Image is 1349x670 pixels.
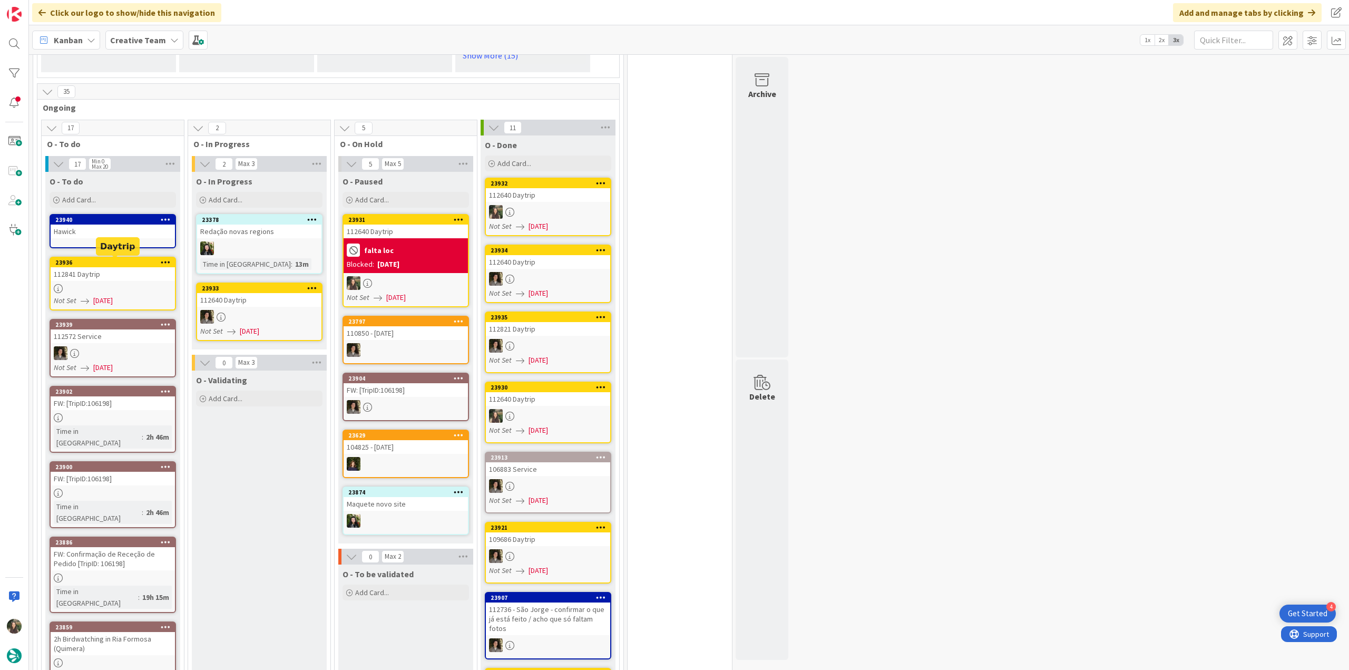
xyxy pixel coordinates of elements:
img: IG [489,205,503,219]
span: O - In Progress [193,139,317,149]
span: Kanban [54,34,83,46]
a: 23931112640 Daytripfalta locBlocked:[DATE]IGNot Set[DATE] [343,214,469,307]
div: 109686 Daytrip [486,532,610,546]
div: Max 2 [385,554,401,559]
span: 0 [215,356,233,369]
span: [DATE] [529,355,548,366]
a: 23936112841 DaytripNot Set[DATE] [50,257,176,310]
div: 23886FW: Confirmação de Receção de Pedido [TripID: 106198] [51,538,175,570]
div: 2h 46m [143,507,172,518]
i: Not Set [200,326,223,336]
img: MS [489,272,503,286]
span: O - To be validated [343,569,414,579]
a: 23629104825 - [DATE]MC [343,430,469,478]
div: 23859 [55,624,175,631]
span: : [138,591,140,603]
div: Max 5 [385,161,401,167]
div: 112841 Daytrip [51,267,175,281]
div: Time in [GEOGRAPHIC_DATA] [54,586,138,609]
div: Time in [GEOGRAPHIC_DATA] [54,501,142,524]
div: 23932 [491,180,610,187]
div: 112640 Daytrip [486,392,610,406]
img: MS [489,479,503,493]
div: 23629104825 - [DATE] [344,431,468,454]
div: BC [197,241,321,255]
div: Get Started [1288,608,1327,619]
div: FW: [TripID:106198] [51,396,175,410]
img: MS [347,400,360,414]
div: Max 3 [238,360,255,365]
a: 23921109686 DaytripMSNot Set[DATE] [485,522,611,584]
span: [DATE] [93,295,113,306]
div: Archive [748,88,776,100]
div: 23378Redação novas regions [197,215,321,238]
div: 23904 [348,375,468,382]
div: Redação novas regions [197,225,321,238]
div: 23902FW: [TripID:106198] [51,387,175,410]
div: MS [486,339,610,353]
img: avatar [7,648,22,663]
i: Not Set [489,425,512,435]
div: 23874Maquete novo site [344,488,468,511]
div: 106883 Service [486,462,610,476]
div: Add and manage tabs by clicking [1173,3,1322,22]
div: 23932 [486,179,610,188]
a: 23940Hawick [50,214,176,248]
div: 23902 [55,388,175,395]
i: Not Set [489,566,512,575]
img: MS [200,310,214,324]
div: 238592h Birdwatching in Ria Formosa (Quimera) [51,623,175,655]
div: 23936 [51,258,175,267]
div: MS [486,479,610,493]
img: BC [200,241,214,255]
a: 23930112640 DaytripIGNot Set[DATE] [485,382,611,443]
div: 110850 - [DATE] [344,326,468,340]
a: Show More (15) [460,47,586,64]
div: Delete [749,390,775,403]
span: : [291,258,292,270]
div: 19h 15m [140,591,172,603]
div: Min 0 [92,159,104,164]
div: 2h Birdwatching in Ria Formosa (Quimera) [51,632,175,655]
div: 23913 [491,454,610,461]
h5: Daytrip [100,241,135,251]
div: Max 3 [238,161,255,167]
a: 23886FW: Confirmação de Receção de Pedido [TripID: 106198]Time in [GEOGRAPHIC_DATA]:19h 15m [50,537,176,613]
div: 23921109686 Daytrip [486,523,610,546]
div: 23886 [51,538,175,547]
b: Creative Team [110,35,166,45]
div: 23921 [486,523,610,532]
div: MS [486,549,610,563]
div: 23900FW: [TripID:106198] [51,462,175,485]
div: 23931 [348,216,468,224]
div: MC [344,457,468,471]
div: 23935 [491,314,610,321]
span: [DATE] [529,425,548,436]
div: 23931112640 Daytrip [344,215,468,238]
img: MS [489,549,503,563]
div: 104825 - [DATE] [344,440,468,454]
div: 23797 [348,318,468,325]
span: [DATE] [529,288,548,299]
span: [DATE] [529,495,548,506]
div: 112640 Daytrip [344,225,468,238]
span: 2 [208,122,226,134]
div: 23797 [344,317,468,326]
div: 23902 [51,387,175,396]
div: 23933 [197,284,321,293]
div: 23936112841 Daytrip [51,258,175,281]
div: Blocked: [347,259,374,270]
div: 23930 [486,383,610,392]
div: [DATE] [377,259,399,270]
div: MS [51,346,175,360]
a: 23902FW: [TripID:106198]Time in [GEOGRAPHIC_DATA]:2h 46m [50,386,176,453]
div: 112640 Daytrip [486,255,610,269]
div: 23913 [486,453,610,462]
img: MS [489,638,503,652]
span: [DATE] [93,362,113,373]
i: Not Set [54,296,76,305]
span: Add Card... [355,195,389,205]
div: 23939 [55,321,175,328]
span: O - Paused [343,176,383,187]
span: Add Card... [355,588,389,597]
